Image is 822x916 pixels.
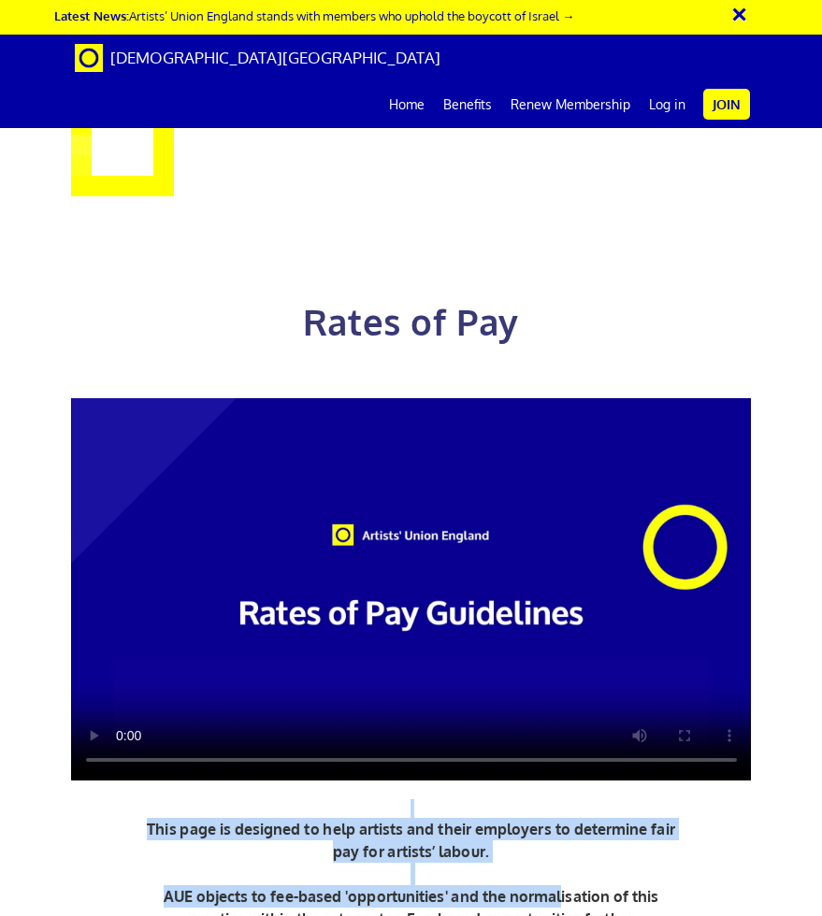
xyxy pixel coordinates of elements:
span: [DEMOGRAPHIC_DATA][GEOGRAPHIC_DATA] [110,48,440,67]
a: Brand [DEMOGRAPHIC_DATA][GEOGRAPHIC_DATA] [61,35,454,81]
a: Renew Membership [501,81,640,128]
a: Home [380,81,434,128]
strong: Latest News: [54,7,129,23]
a: Latest News:Artists’ Union England stands with members who uphold the boycott of Israel → [54,7,574,23]
a: Benefits [434,81,501,128]
span: Rates of Pay [303,299,519,344]
a: Log in [640,81,695,128]
a: Join [703,89,750,120]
